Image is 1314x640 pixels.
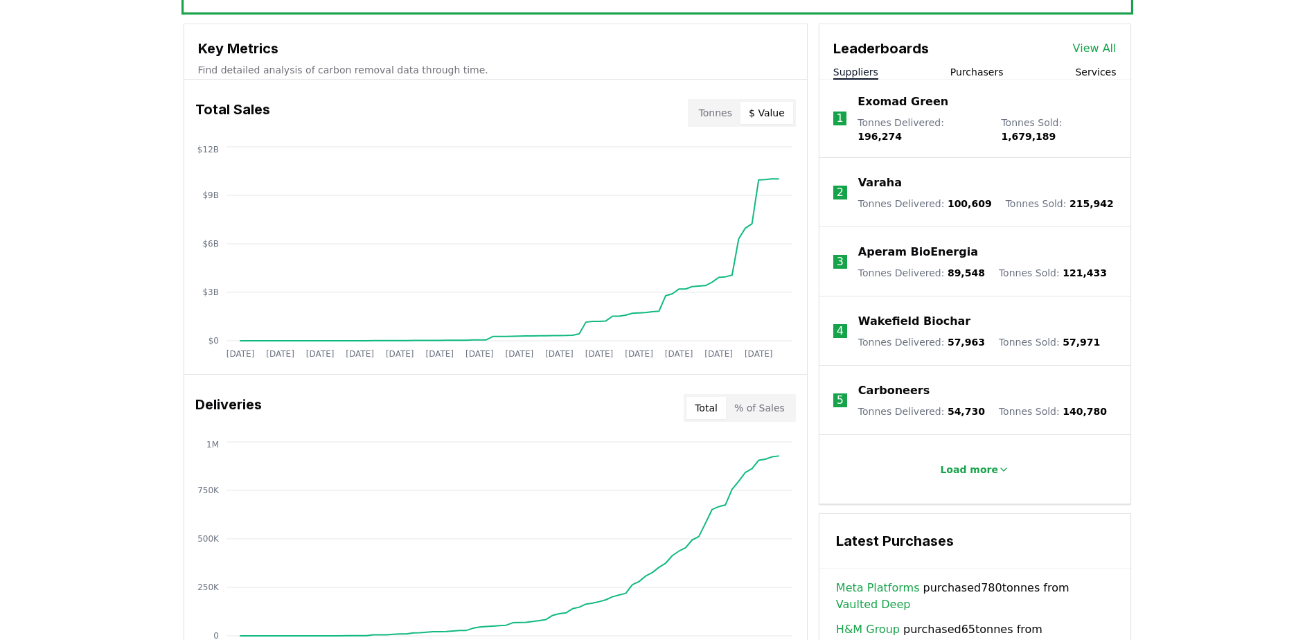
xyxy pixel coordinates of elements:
p: Tonnes Sold : [999,335,1100,349]
p: 2 [837,184,844,201]
span: 100,609 [948,198,992,209]
button: Purchasers [950,65,1004,79]
p: Tonnes Delivered : [858,266,985,280]
p: Tonnes Delivered : [858,335,985,349]
tspan: [DATE] [346,349,374,359]
h3: Total Sales [195,99,270,127]
h3: Latest Purchases [836,531,1114,551]
tspan: $3B [202,287,219,297]
span: 140,780 [1063,406,1107,417]
p: Tonnes Sold : [1006,197,1114,211]
span: 196,274 [858,131,902,142]
span: 57,963 [948,337,985,348]
p: Tonnes Sold : [1001,116,1116,143]
span: purchased 780 tonnes from [836,580,1114,613]
span: 54,730 [948,406,985,417]
h3: Leaderboards [833,38,929,59]
tspan: [DATE] [385,349,414,359]
tspan: [DATE] [744,349,772,359]
tspan: [DATE] [226,349,254,359]
tspan: $6B [202,239,219,249]
p: Tonnes Delivered : [858,405,985,418]
tspan: [DATE] [704,349,733,359]
a: Carboneers [858,382,930,399]
tspan: 250K [197,583,220,592]
p: 5 [837,392,844,409]
p: 4 [837,323,844,339]
p: Tonnes Delivered : [858,116,987,143]
tspan: [DATE] [305,349,334,359]
tspan: [DATE] [585,349,613,359]
a: Aperam BioEnergia [858,244,978,260]
span: 57,971 [1063,337,1100,348]
a: Meta Platforms [836,580,920,596]
a: View All [1073,40,1117,57]
tspan: $12B [197,145,218,154]
tspan: $0 [208,336,218,346]
tspan: 500K [197,534,220,544]
p: Tonnes Sold : [999,405,1107,418]
a: Vaulted Deep [836,596,911,613]
span: 1,679,189 [1001,131,1056,142]
button: Suppliers [833,65,878,79]
tspan: [DATE] [545,349,574,359]
p: Tonnes Sold : [999,266,1107,280]
span: 121,433 [1063,267,1107,278]
tspan: [DATE] [266,349,294,359]
button: Tonnes [691,102,740,124]
p: Find detailed analysis of carbon removal data through time. [198,63,793,77]
button: Services [1075,65,1116,79]
a: Wakefield Biochar [858,313,970,330]
tspan: [DATE] [505,349,533,359]
a: Exomad Green [858,94,948,110]
h3: Deliveries [195,394,262,422]
tspan: [DATE] [465,349,494,359]
tspan: [DATE] [625,349,653,359]
tspan: 1M [206,440,219,450]
tspan: [DATE] [425,349,454,359]
tspan: 750K [197,486,220,495]
h3: Key Metrics [198,38,793,59]
span: 215,942 [1069,198,1114,209]
button: % of Sales [726,397,793,419]
tspan: $9B [202,190,219,200]
p: 3 [837,254,844,270]
button: Load more [929,456,1020,483]
p: Load more [940,463,998,477]
a: H&M Group [836,621,900,638]
a: Varaha [858,175,902,191]
p: Tonnes Delivered : [858,197,992,211]
span: 89,548 [948,267,985,278]
button: Total [686,397,726,419]
button: $ Value [740,102,793,124]
p: 1 [836,110,843,127]
tspan: [DATE] [664,349,693,359]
